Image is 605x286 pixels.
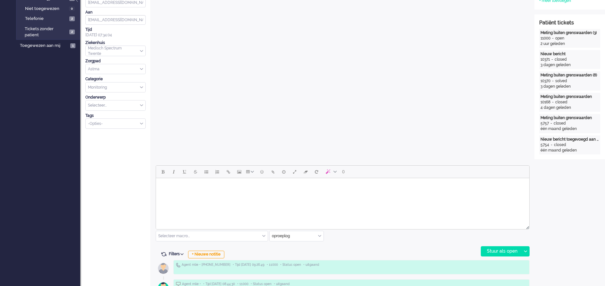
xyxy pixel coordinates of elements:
[212,166,223,177] button: Numbered list
[540,30,599,36] div: Meting buiten grenswaarden (3)
[267,166,278,177] button: Add attachment
[25,16,68,22] span: Telefonie
[322,166,339,177] button: AI
[539,19,600,27] div: Patiënt tickets
[550,36,555,41] div: -
[233,263,264,267] span: • Tijd [DATE] 09:26:49
[550,57,555,62] div: -
[555,100,567,105] div: closed
[300,166,311,177] button: Clear formatting
[540,41,599,47] div: 2 uur geleden
[19,42,80,49] a: Toegewezen aan mij 1
[190,166,201,177] button: Strikethrough
[223,166,234,177] button: Insert/edit link
[311,166,322,177] button: Reset content
[554,142,566,148] div: closed
[540,105,599,110] div: 4 dagen geleden
[157,166,168,177] button: Bold
[156,178,529,223] iframe: Rich Text Area
[339,166,348,177] button: 0
[555,36,564,41] div: open
[25,26,67,38] span: Tickets zonder patient
[481,247,521,256] div: Stuur als open
[85,95,146,100] div: Onderwerp
[19,25,80,38] a: Tickets zonder patient 2
[201,166,212,177] button: Bullet list
[540,126,599,132] div: één maand geleden
[85,27,146,32] div: Tijd
[176,282,181,286] img: ic_chat_grey.svg
[289,166,300,177] button: Fullscreen
[550,100,555,105] div: -
[555,57,567,62] div: closed
[540,51,599,57] div: Nieuw bericht
[554,121,566,126] div: closed
[540,73,599,78] div: Meting buiten grenswaarden (8)
[256,166,267,177] button: Emoticons
[85,113,146,118] div: Tags
[267,263,278,267] span: • 11000
[19,15,80,22] a: Telefonie 2
[540,84,599,89] div: 3 dagen geleden
[85,118,146,129] div: Select Tags
[155,260,171,276] img: avatar
[85,27,146,38] div: [DATE] 07:34:04
[540,137,599,142] div: Nieuw bericht toegevoegd aan gesprek
[555,78,567,84] div: solved
[69,6,75,11] span: 0
[182,263,230,267] span: Agent mlie • [PHONE_NUMBER]
[179,166,190,177] button: Underline
[549,142,554,148] div: -
[169,252,186,256] span: Filters
[20,43,68,49] span: Toegewezen aan mij
[342,169,345,174] span: 0
[85,76,146,82] div: Categorie
[280,263,301,267] span: • Status open
[303,263,319,267] span: • uitgaand
[234,166,245,177] button: Insert/edit image
[19,5,80,12] a: Niet toegewezen 0
[540,148,599,153] div: één maand geleden
[69,16,75,21] span: 2
[540,57,550,62] div: 10371
[549,121,554,126] div: -
[540,115,599,121] div: Meting buiten grenswaarden
[540,142,549,148] div: 5754
[540,78,550,84] div: 10370
[85,10,146,15] div: Aan
[540,100,550,105] div: 10168
[85,58,146,64] div: Zorgpad
[176,263,180,267] img: ic_telephone_grey.svg
[85,40,146,46] div: Ziekenhuis
[168,166,179,177] button: Italic
[550,78,555,84] div: -
[188,251,224,258] div: + Nieuwe notitie
[540,121,549,126] div: 5757
[25,6,67,12] span: Niet toegewezen
[540,94,599,100] div: Meting buiten grenswaarden
[540,36,550,41] div: 11000
[540,62,599,68] div: 3 dagen geleden
[278,166,289,177] button: Delay message
[245,166,256,177] button: Table
[70,43,75,48] span: 1
[69,30,75,34] span: 2
[524,223,529,229] div: Resize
